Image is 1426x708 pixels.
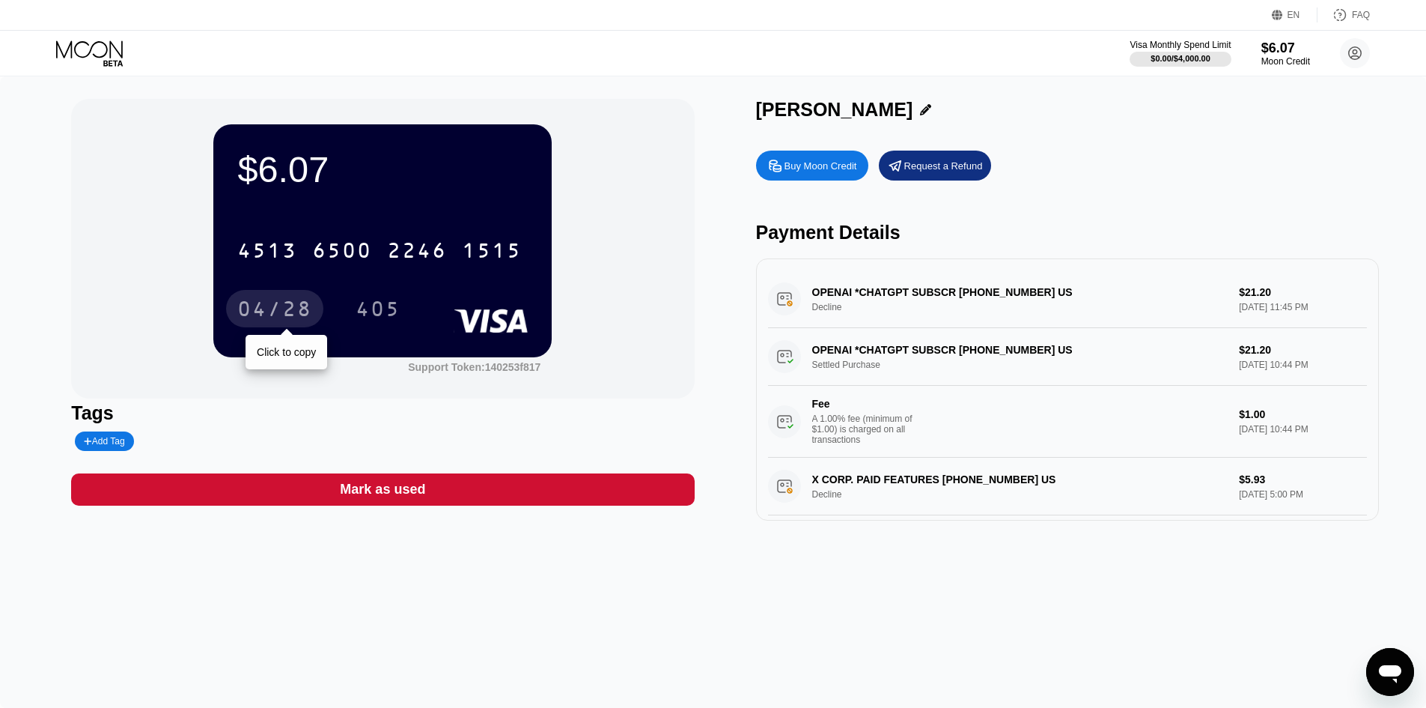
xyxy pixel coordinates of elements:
div: 04/28 [237,299,312,323]
div: $6.07 [237,148,528,190]
div: 4513650022461515 [228,232,531,269]
div: [DATE] 10:44 PM [1239,424,1366,435]
div: Request a Refund [879,151,991,181]
div: Support Token: 140253f817 [408,361,540,373]
div: Buy Moon Credit [756,151,868,181]
div: FAQ [1352,10,1370,20]
div: Buy Moon Credit [784,160,857,172]
div: Click to copy [257,346,316,358]
div: Request a Refund [904,160,983,172]
div: EN [1288,10,1300,20]
div: 6500 [312,240,372,264]
div: EN [1272,7,1317,22]
div: 1515 [462,240,522,264]
div: FAQ [1317,7,1370,22]
div: 405 [356,299,400,323]
div: Tags [71,402,694,424]
div: Visa Monthly Spend Limit$0.00/$4,000.00 [1130,40,1231,67]
div: Mark as used [71,473,694,506]
div: FeeA 1.00% fee (minimum of $1.00) is charged on all transactions$1.00[DATE] 10:44 PM [768,386,1367,458]
div: 4513 [237,240,297,264]
div: $0.00 / $4,000.00 [1151,54,1210,63]
div: Payment Details [756,222,1379,243]
div: Add Tag [75,432,133,451]
div: Visa Monthly Spend Limit [1130,40,1231,50]
div: $6.07 [1261,40,1310,56]
div: Fee [812,398,917,410]
div: [PERSON_NAME] [756,99,913,121]
div: Add Tag [84,436,124,447]
div: A 1.00% fee (minimum of $1.00) is charged on all transactions [812,414,924,445]
div: 2246 [387,240,447,264]
div: Mark as used [340,481,425,498]
div: $1.00 [1239,408,1366,420]
iframe: Button to launch messaging window [1366,648,1414,696]
div: Moon Credit [1261,56,1310,67]
div: 04/28 [226,290,323,327]
div: 405 [344,290,412,327]
div: $6.07Moon Credit [1261,40,1310,67]
div: Support Token:140253f817 [408,361,540,373]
